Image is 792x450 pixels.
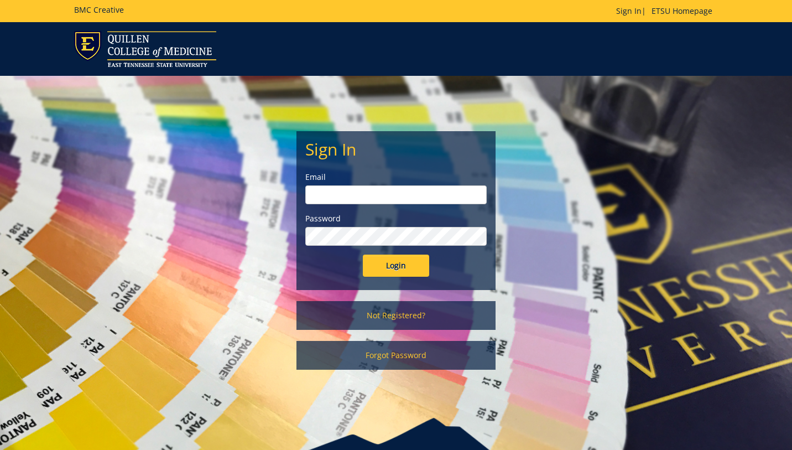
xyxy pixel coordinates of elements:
[305,172,487,183] label: Email
[296,301,496,330] a: Not Registered?
[646,6,718,16] a: ETSU Homepage
[616,6,718,17] p: |
[363,255,429,277] input: Login
[74,31,216,67] img: ETSU logo
[74,6,124,14] h5: BMC Creative
[305,140,487,158] h2: Sign In
[305,213,487,224] label: Password
[296,341,496,370] a: Forgot Password
[616,6,642,16] a: Sign In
